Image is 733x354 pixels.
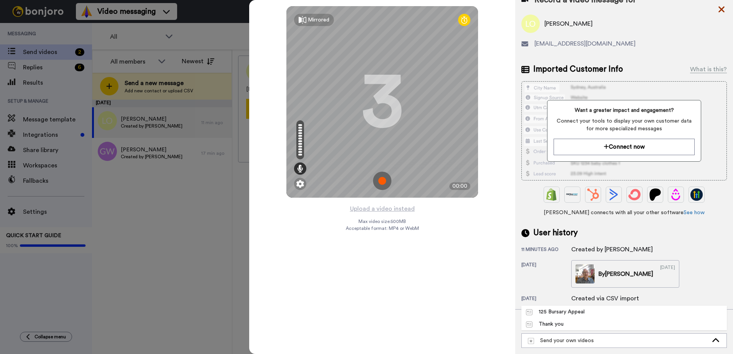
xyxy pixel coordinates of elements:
[533,64,623,75] span: Imported Customer Info
[684,210,705,215] a: See how
[528,337,708,344] div: Send your own videos
[571,260,679,288] a: By[PERSON_NAME][DATE]
[690,188,703,201] img: GoHighLevel
[33,29,132,36] p: Message from Grant, sent 2d ago
[554,139,694,155] button: Connect now
[670,188,682,201] img: Drip
[17,23,30,35] img: Profile image for Grant
[346,225,419,231] span: Acceptable format: MP4 or WebM
[361,73,403,131] div: 3
[660,264,675,284] div: [DATE]
[554,107,694,114] span: Want a greater impact and engagement?
[575,264,595,284] img: 543c86d0-9199-4fbe-93ec-a5d8ca4f641e-thumb.jpg
[608,188,620,201] img: ActiveCampaign
[571,245,653,254] div: Created by [PERSON_NAME]
[533,227,578,239] span: User history
[566,188,579,201] img: Ontraport
[358,218,406,225] span: Max video size: 500 MB
[521,246,571,254] div: 11 minutes ago
[296,180,304,188] img: ic_gear.svg
[649,188,661,201] img: Patreon
[526,320,564,328] div: Thank you
[526,321,532,328] img: Message-temps.svg
[546,188,558,201] img: Shopify
[526,309,532,315] img: Message-temps.svg
[373,172,391,190] img: ic_record_start.svg
[449,182,470,190] div: 00:00
[348,204,417,214] button: Upload a video instead
[628,188,641,201] img: ConvertKit
[528,338,534,344] img: demo-template.svg
[554,117,694,133] span: Connect your tools to display your own customer data for more specialized messages
[12,16,142,41] div: message notification from Grant, 2d ago. Hi Mathew, Just wanted to check in as you've been with u...
[521,262,571,288] div: [DATE]
[521,209,727,216] span: [PERSON_NAME] connects with all your other software
[521,295,571,303] div: [DATE]
[526,308,585,316] div: 125 Bursary Appeal
[33,22,132,29] p: Hi [PERSON_NAME], Just wanted to check in as you've been with us at [GEOGRAPHIC_DATA] for about 4...
[571,294,639,303] div: Created via CSV import
[690,65,727,74] div: What is this?
[598,269,653,279] div: By [PERSON_NAME]
[587,188,599,201] img: Hubspot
